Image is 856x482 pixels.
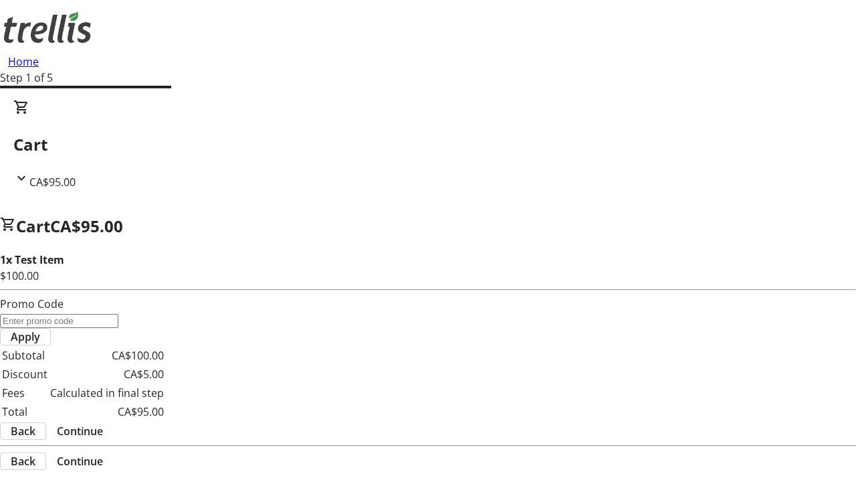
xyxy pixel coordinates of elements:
[1,366,48,383] td: Discount
[11,423,35,439] span: Back
[16,215,50,237] span: Cart
[49,366,165,383] td: CA$5.00
[49,384,165,402] td: Calculated in final step
[57,423,103,439] span: Continue
[29,175,76,189] span: CA$95.00
[46,453,114,469] button: Continue
[1,347,48,364] td: Subtotal
[11,329,40,345] span: Apply
[11,453,35,469] span: Back
[1,403,48,420] td: Total
[49,403,165,420] td: CA$95.00
[1,384,48,402] td: Fees
[50,215,123,237] span: CA$95.00
[13,133,843,157] h2: Cart
[13,99,843,190] div: CartCA$95.00
[49,347,165,364] td: CA$100.00
[57,453,103,469] span: Continue
[46,423,114,439] button: Continue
